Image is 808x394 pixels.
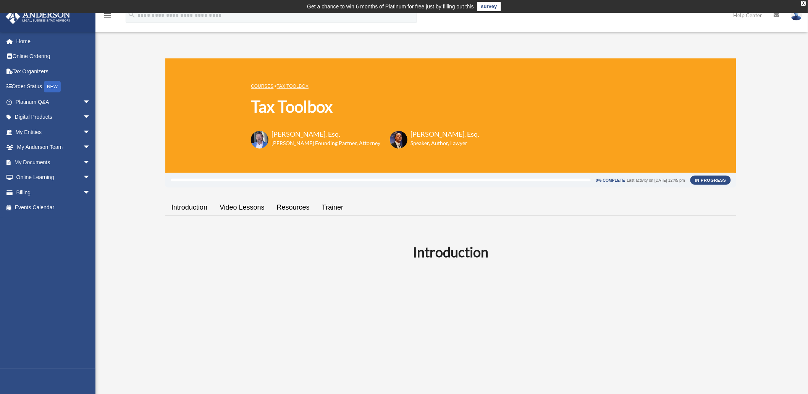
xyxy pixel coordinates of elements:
[5,200,102,215] a: Events Calendar
[271,129,380,139] h3: [PERSON_NAME], Esq.
[251,131,268,149] img: Toby-circle-head.png
[128,10,136,19] i: search
[3,9,73,24] img: Anderson Advisors Platinum Portal
[5,140,102,155] a: My Anderson Teamarrow_drop_down
[5,49,102,64] a: Online Ordering
[83,124,98,140] span: arrow_drop_down
[277,84,309,89] a: Tax Toolbox
[103,13,112,20] a: menu
[410,139,470,147] h6: Speaker, Author, Lawyer
[5,155,102,170] a: My Documentsarrow_drop_down
[83,155,98,170] span: arrow_drop_down
[103,11,112,20] i: menu
[5,170,102,185] a: Online Learningarrow_drop_down
[390,131,407,149] img: Scott-Estill-Headshot.png
[627,178,685,182] div: Last activity on [DATE] 12:45 pm
[801,1,806,6] div: close
[5,64,102,79] a: Tax Organizers
[316,197,349,218] a: Trainer
[170,242,732,262] h2: Introduction
[5,94,102,110] a: Platinum Q&Aarrow_drop_down
[213,197,271,218] a: Video Lessons
[271,197,316,218] a: Resources
[410,129,479,139] h3: [PERSON_NAME], Esq.
[251,95,479,118] h1: Tax Toolbox
[251,81,479,91] p: >
[477,2,501,11] a: survey
[5,124,102,140] a: My Entitiesarrow_drop_down
[271,139,380,147] h6: [PERSON_NAME] Founding Partner, Attorney
[83,185,98,200] span: arrow_drop_down
[83,94,98,110] span: arrow_drop_down
[690,176,731,185] div: In Progress
[83,170,98,186] span: arrow_drop_down
[5,185,102,200] a: Billingarrow_drop_down
[5,110,102,125] a: Digital Productsarrow_drop_down
[251,84,273,89] a: COURSES
[165,197,213,218] a: Introduction
[596,178,625,182] div: 0% Complete
[791,10,802,21] img: User Pic
[83,140,98,155] span: arrow_drop_down
[83,110,98,125] span: arrow_drop_down
[5,34,102,49] a: Home
[5,79,102,95] a: Order StatusNEW
[307,2,474,11] div: Get a chance to win 6 months of Platinum for free just by filling out this
[44,81,61,92] div: NEW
